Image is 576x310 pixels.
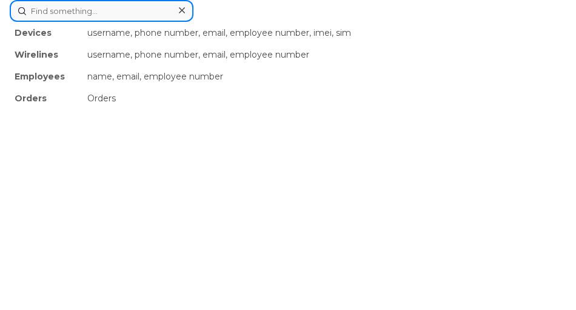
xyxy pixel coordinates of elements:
[10,44,82,66] div: Wirelines
[82,44,566,66] div: username, phone number, email, employee number
[82,87,566,109] div: Orders
[10,66,82,87] div: Employees
[82,66,566,87] div: name, email, employee number
[10,87,82,109] div: Orders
